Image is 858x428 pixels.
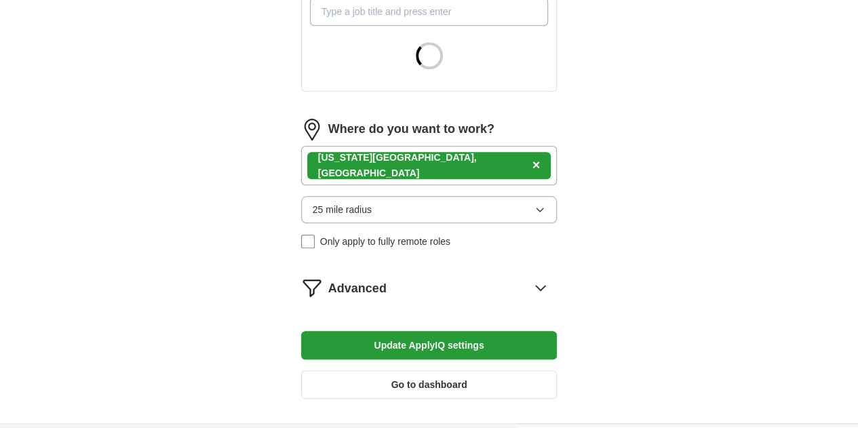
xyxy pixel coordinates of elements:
button: Update ApplyIQ settings [301,331,558,359]
span: × [532,157,541,172]
img: location.png [301,119,323,140]
input: Only apply to fully remote roles [301,235,315,248]
button: × [532,155,541,176]
img: filter [301,277,323,298]
span: Only apply to fully remote roles [320,234,450,249]
button: 25 mile radius [301,196,558,223]
button: Go to dashboard [301,370,558,399]
span: 25 mile radius [313,202,372,217]
span: Advanced [328,279,387,298]
label: Where do you want to work? [328,119,494,139]
div: [US_STATE][GEOGRAPHIC_DATA], [GEOGRAPHIC_DATA] [318,150,527,180]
